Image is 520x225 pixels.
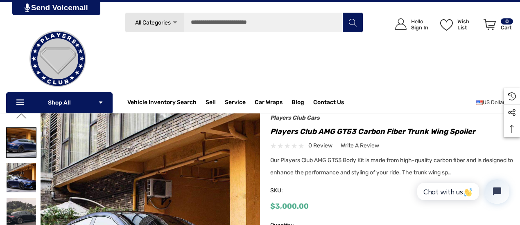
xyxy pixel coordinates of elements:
[308,140,332,151] span: 0 review
[17,18,99,100] img: Players Club | Cars For Sale
[255,99,283,108] span: Car Wraps
[135,19,171,26] span: All Categories
[7,163,36,192] img: AMG GT53 Wing
[255,94,292,111] a: Car Wraps
[508,109,516,117] svg: Social Media
[292,99,304,108] a: Blog
[501,25,513,31] p: Cart
[411,25,428,31] p: Sign In
[341,140,379,151] a: Write a Review
[25,3,30,12] img: PjwhLS0gR2VuZXJhdG9yOiBHcmF2aXQuaW8gLS0+PHN2ZyB4bWxucz0iaHR0cDovL3d3dy53My5vcmcvMjAwMC9zdmciIHhtb...
[225,99,246,108] a: Service
[206,99,216,108] span: Sell
[270,125,514,138] h1: Players Club AMG GT53 Carbon Fiber Trunk Wing Spoiler
[501,18,513,25] p: 0
[480,10,514,42] a: Cart with 0 items
[484,19,496,30] svg: Review Your Cart
[7,128,36,157] img: AMG GT53 Wing
[386,10,432,38] a: Sign in
[504,125,520,133] svg: Top
[411,18,428,25] p: Hello
[342,12,363,33] button: Search
[270,157,513,176] span: Our Players Club AMG GT53 Body Kit is made from high-quality carbon fiber and is designed to enha...
[313,99,344,108] a: Contact Us
[476,94,514,111] a: USD
[508,92,516,100] svg: Recently Viewed
[270,114,320,121] a: Players Club Cars
[127,99,197,108] a: Vehicle Inventory Search
[98,100,104,105] svg: Icon Arrow Down
[172,20,178,26] svg: Icon Arrow Down
[16,111,26,121] svg: Go to slide 2 of 2
[341,142,379,149] span: Write a Review
[15,98,27,107] svg: Icon Line
[395,18,407,30] svg: Icon User Account
[440,19,453,31] svg: Wish List
[125,12,184,33] a: All Categories Icon Arrow Down Icon Arrow Up
[270,185,311,196] span: SKU:
[206,94,225,111] a: Sell
[408,172,516,211] iframe: Tidio Chat
[270,202,309,211] span: $3,000.00
[436,10,480,38] a: Wish List Wish List
[6,92,113,113] p: Shop All
[457,18,479,31] p: Wish List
